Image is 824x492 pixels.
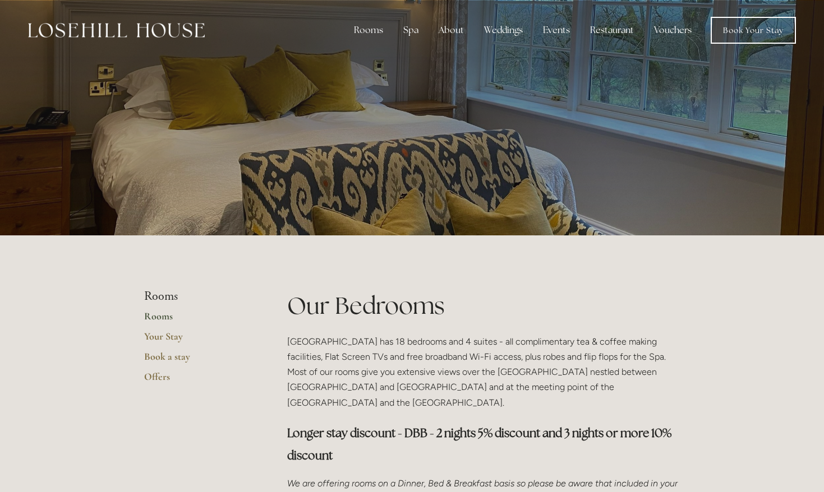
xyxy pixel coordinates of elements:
div: About [430,19,473,41]
img: Losehill House [28,23,205,38]
a: Book a stay [144,350,251,370]
div: Restaurant [581,19,643,41]
a: Rooms [144,310,251,330]
p: [GEOGRAPHIC_DATA] has 18 bedrooms and 4 suites - all complimentary tea & coffee making facilities... [287,334,680,410]
div: Weddings [475,19,532,41]
li: Rooms [144,289,251,304]
div: Spa [394,19,427,41]
a: Offers [144,370,251,391]
a: Vouchers [645,19,701,41]
a: Book Your Stay [711,17,796,44]
div: Events [534,19,579,41]
strong: Longer stay discount - DBB - 2 nights 5% discount and 3 nights or more 10% discount [287,425,674,463]
h1: Our Bedrooms [287,289,680,322]
div: Rooms [345,19,392,41]
a: Your Stay [144,330,251,350]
